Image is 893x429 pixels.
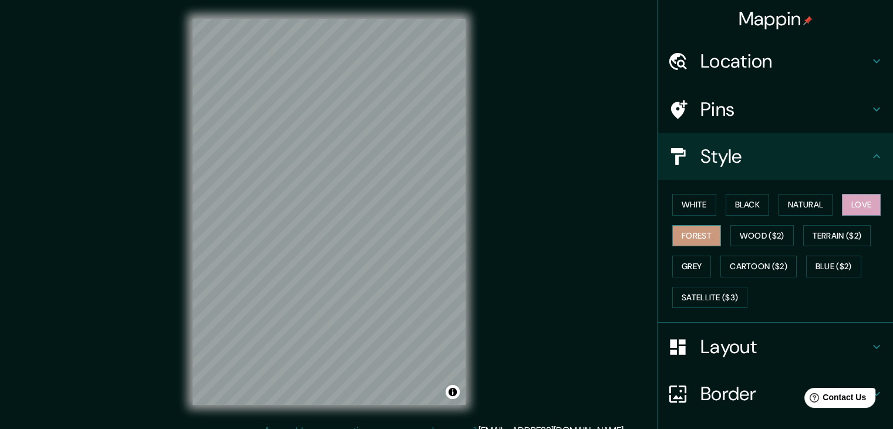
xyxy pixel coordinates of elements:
[788,383,880,416] iframe: Help widget launcher
[672,194,716,216] button: White
[842,194,881,216] button: Love
[193,19,466,405] canvas: Map
[806,256,861,277] button: Blue ($2)
[700,98,870,121] h4: Pins
[700,49,870,73] h4: Location
[446,385,460,399] button: Toggle attribution
[700,145,870,168] h4: Style
[739,7,813,31] h4: Mappin
[658,323,893,370] div: Layout
[658,86,893,133] div: Pins
[672,256,711,277] button: Grey
[726,194,770,216] button: Black
[658,370,893,417] div: Border
[658,38,893,85] div: Location
[700,382,870,405] h4: Border
[803,16,813,25] img: pin-icon.png
[672,225,721,247] button: Forest
[672,287,747,309] button: Satellite ($3)
[779,194,833,216] button: Natural
[720,256,797,277] button: Cartoon ($2)
[700,335,870,358] h4: Layout
[803,225,871,247] button: Terrain ($2)
[730,225,794,247] button: Wood ($2)
[658,133,893,180] div: Style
